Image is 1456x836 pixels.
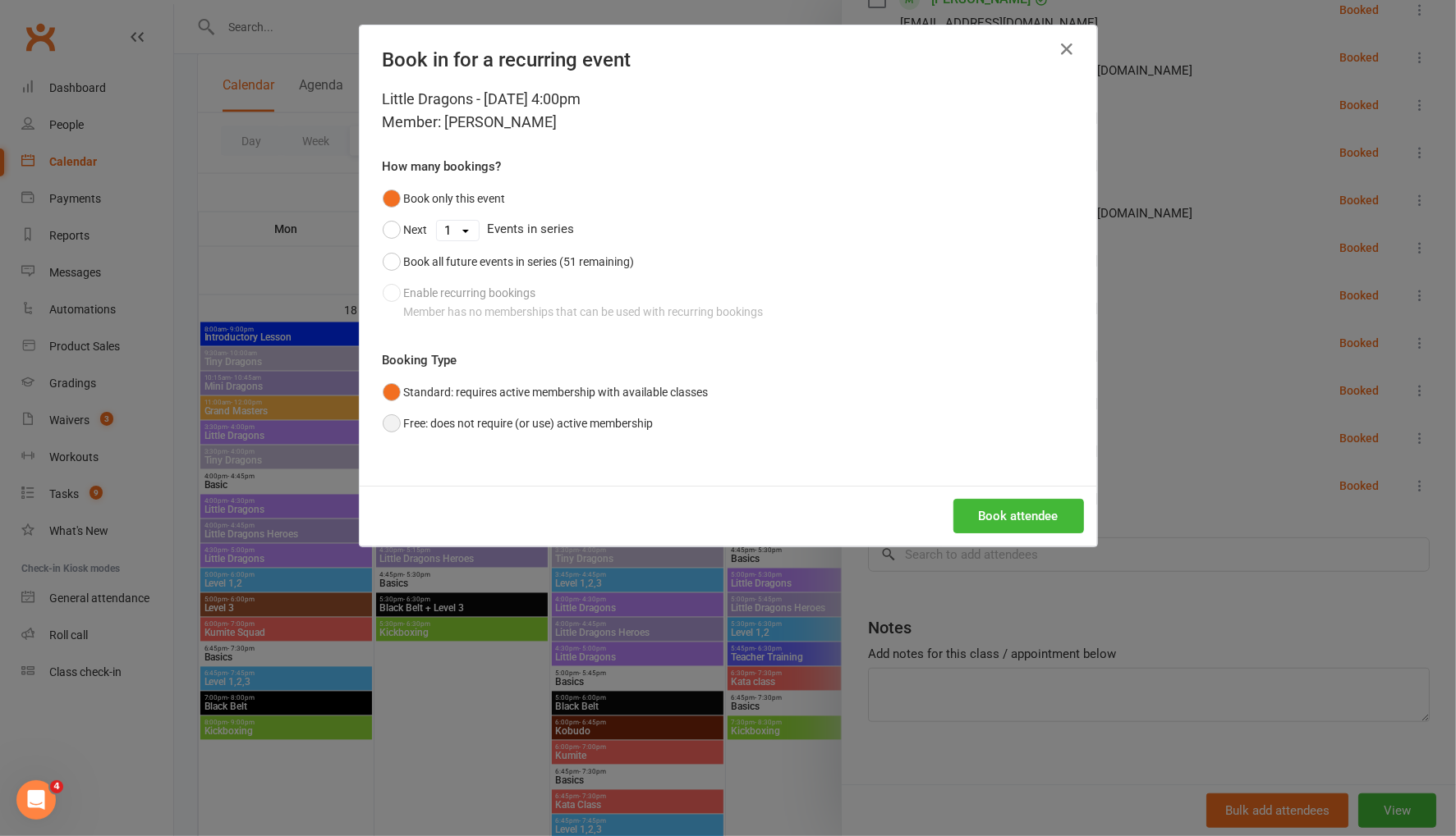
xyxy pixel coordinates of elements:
[383,246,635,277] button: Book all future events in series (51 remaining)
[16,780,56,820] iframe: Intercom live chat
[383,350,457,370] label: Booking Type
[383,48,1074,71] h4: Book in for a recurring event
[383,408,654,439] button: Free: does not require (or use) active membership
[50,780,63,793] span: 4
[953,499,1084,533] button: Book attendee
[383,88,1074,134] div: Little Dragons - [DATE] 4:00pm Member: [PERSON_NAME]
[404,253,635,271] div: Book all future events in series (51 remaining)
[383,183,506,214] button: Book only this event
[1054,36,1081,62] button: Close
[383,377,709,408] button: Standard: requires active membership with available classes
[383,214,428,245] button: Next
[383,157,502,176] label: How many bookings?
[383,214,1074,245] div: Events in series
